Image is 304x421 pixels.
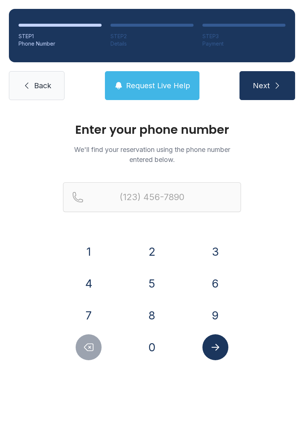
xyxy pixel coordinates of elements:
[34,80,51,91] span: Back
[19,40,102,47] div: Phone Number
[76,334,102,360] button: Delete number
[202,33,285,40] div: STEP 3
[76,239,102,265] button: 1
[76,271,102,296] button: 4
[126,80,190,91] span: Request Live Help
[202,302,228,328] button: 9
[76,302,102,328] button: 7
[139,239,165,265] button: 2
[19,33,102,40] div: STEP 1
[139,302,165,328] button: 8
[202,271,228,296] button: 6
[63,124,241,136] h1: Enter your phone number
[110,33,194,40] div: STEP 2
[63,182,241,212] input: Reservation phone number
[202,239,228,265] button: 3
[63,145,241,165] p: We'll find your reservation using the phone number entered below.
[139,334,165,360] button: 0
[253,80,270,91] span: Next
[202,334,228,360] button: Submit lookup form
[139,271,165,296] button: 5
[202,40,285,47] div: Payment
[110,40,194,47] div: Details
